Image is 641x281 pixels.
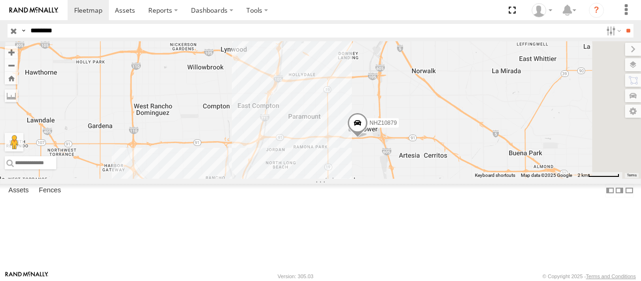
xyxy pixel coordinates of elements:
button: Drag Pegman onto the map to open Street View [5,133,23,152]
label: Hide Summary Table [625,184,634,197]
div: © Copyright 2025 - [542,273,636,279]
label: Search Query [20,24,27,38]
label: Search Filter Options [603,24,623,38]
i: ? [589,3,604,18]
button: Zoom out [5,59,18,72]
label: Measure [5,89,18,102]
img: rand-logo.svg [9,7,58,14]
label: Fences [34,184,66,197]
div: Version: 305.03 [278,273,313,279]
span: 2 km [578,173,588,178]
a: Terms [627,174,637,177]
span: NHZ10879 [370,120,397,126]
button: Zoom Home [5,72,18,84]
label: Map Settings [625,105,641,118]
button: Keyboard shortcuts [475,172,515,179]
label: Dock Summary Table to the Right [615,184,624,197]
span: Map data ©2025 Google [521,173,572,178]
label: Dock Summary Table to the Left [605,184,615,197]
a: Terms and Conditions [586,273,636,279]
button: Zoom in [5,46,18,59]
button: Map scale: 2 km per 63 pixels [575,172,622,179]
a: Visit our Website [5,272,48,281]
div: Zulema McIntosch [528,3,556,17]
label: Assets [4,184,33,197]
